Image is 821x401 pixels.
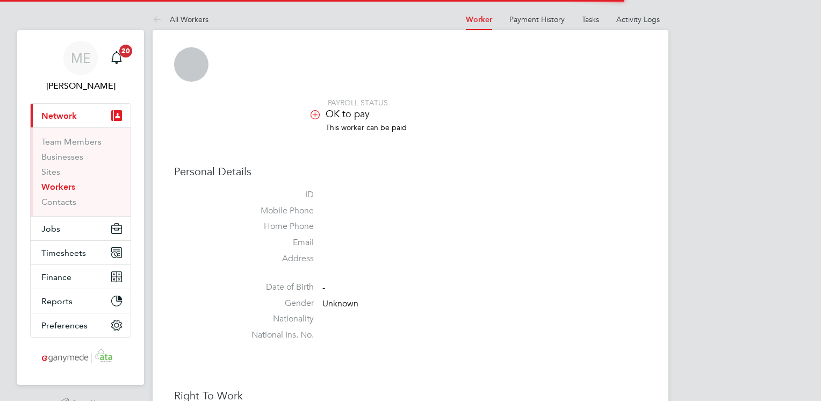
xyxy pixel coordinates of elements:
[239,237,314,248] label: Email
[322,282,325,293] span: -
[326,108,370,120] span: OK to pay
[239,298,314,309] label: Gender
[41,152,83,162] a: Businesses
[239,189,314,200] label: ID
[41,197,76,207] a: Contacts
[328,98,388,108] span: PAYROLL STATUS
[31,104,131,127] button: Network
[30,348,131,366] a: Go to home page
[174,164,647,178] h3: Personal Details
[17,30,144,385] nav: Main navigation
[41,111,77,121] span: Network
[239,313,314,325] label: Nationality
[106,41,127,75] a: 20
[153,15,208,24] a: All Workers
[119,45,132,58] span: 20
[239,221,314,232] label: Home Phone
[582,15,599,24] a: Tasks
[41,272,71,282] span: Finance
[239,253,314,264] label: Address
[239,205,314,217] label: Mobile Phone
[71,51,91,65] span: ME
[41,224,60,234] span: Jobs
[41,248,86,258] span: Timesheets
[41,296,73,306] span: Reports
[31,217,131,240] button: Jobs
[31,265,131,289] button: Finance
[509,15,565,24] a: Payment History
[31,313,131,337] button: Preferences
[30,80,131,92] span: Mia Eckersley
[322,298,358,309] span: Unknown
[30,41,131,92] a: ME[PERSON_NAME]
[466,15,492,24] a: Worker
[41,320,88,331] span: Preferences
[39,348,123,366] img: ganymedesolutions-logo-retina.png
[41,182,75,192] a: Workers
[31,127,131,216] div: Network
[31,289,131,313] button: Reports
[41,137,102,147] a: Team Members
[239,330,314,341] label: National Ins. No.
[616,15,660,24] a: Activity Logs
[31,241,131,264] button: Timesheets
[326,123,407,132] span: This worker can be paid
[239,282,314,293] label: Date of Birth
[41,167,60,177] a: Sites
